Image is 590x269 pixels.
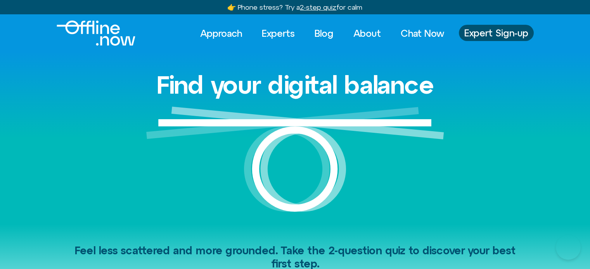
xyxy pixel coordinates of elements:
a: Chat Now [394,25,451,42]
span: Expert Sign-up [464,28,528,38]
h1: Find your digital balance [156,71,434,98]
a: Experts [255,25,302,42]
img: Offline.Now logo in white. Text of the words offline.now with a line going through the "O" [57,21,135,46]
a: Expert Sign-up [459,25,534,41]
iframe: Botpress [556,235,581,260]
u: 2-step quiz [300,3,336,11]
a: Approach [193,25,249,42]
a: 👉 Phone stress? Try a2-step quizfor calm [227,3,362,11]
a: Blog [308,25,341,42]
img: Graphic of a white circle with a white line balancing on top to represent balance. [146,106,444,224]
a: About [346,25,388,42]
nav: Menu [193,25,451,42]
div: Logo [57,21,122,46]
